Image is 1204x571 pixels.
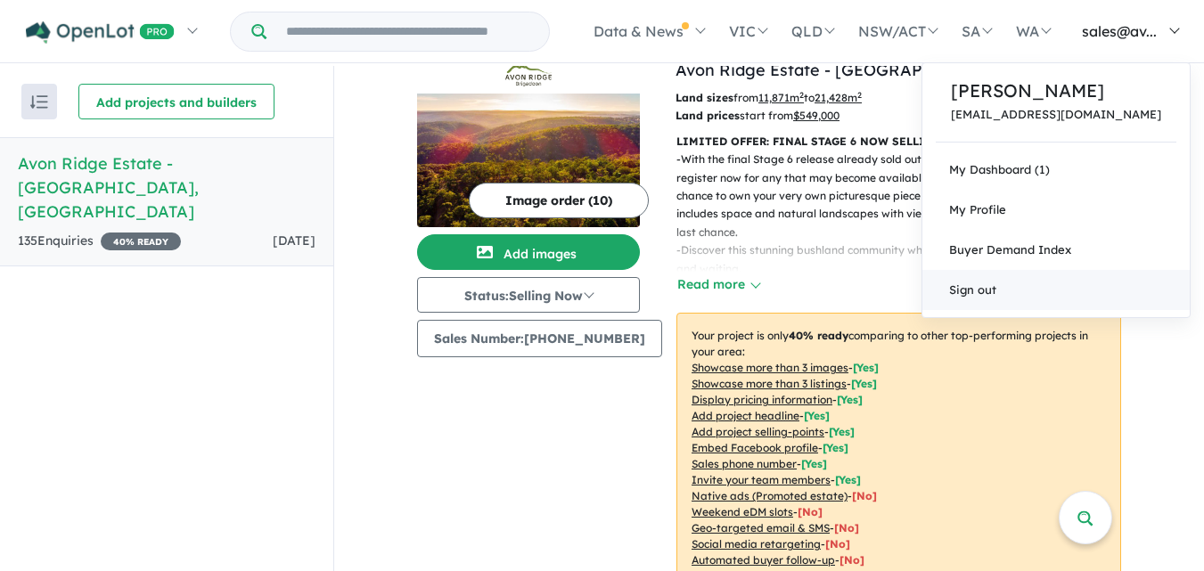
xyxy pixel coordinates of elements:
[922,230,1190,270] a: Buyer Demand Index
[692,377,847,390] u: Showcase more than 3 listings
[801,457,827,470] span: [ Yes ]
[804,409,830,422] span: [ Yes ]
[676,109,740,122] b: Land prices
[676,274,760,295] button: Read more
[676,151,1135,241] p: - With the final Stage 6 release already sold out prior to construction being complete, register ...
[951,108,1161,121] a: [EMAIL_ADDRESS][DOMAIN_NAME]
[692,409,799,422] u: Add project headline
[851,377,877,390] span: [ Yes ]
[825,537,850,551] span: [No]
[273,232,315,249] span: [DATE]
[417,320,662,357] button: Sales Number:[PHONE_NUMBER]
[18,151,315,224] h5: Avon Ridge Estate - [GEOGRAPHIC_DATA] , [GEOGRAPHIC_DATA]
[424,65,633,86] img: Avon Ridge Estate - Brigadoon Logo
[417,94,640,227] img: Avon Ridge Estate - Brigadoon
[804,91,862,104] span: to
[1082,22,1157,40] span: sales@av...
[26,21,175,44] img: Openlot PRO Logo White
[692,457,797,470] u: Sales phone number
[692,441,818,454] u: Embed Facebook profile
[270,12,545,51] input: Try estate name, suburb, builder or developer
[676,89,954,107] p: from
[834,521,859,534] span: [No]
[692,425,824,438] u: Add project selling-points
[692,521,830,534] u: Geo-targeted email & SMS
[692,473,831,486] u: Invite your team members
[692,505,793,518] u: Weekend eDM slots
[676,107,954,125] p: start from
[676,60,1012,80] a: Avon Ridge Estate - [GEOGRAPHIC_DATA]
[692,553,835,567] u: Automated buyer follow-up
[815,91,862,104] u: 21,428 m
[852,489,877,502] span: [No]
[30,95,48,109] img: sort.svg
[758,91,804,104] u: 11,871 m
[676,133,1121,151] p: LIMITED OFFER: FINAL STAGE 6 NOW SELLING - 1 LOT REMIANING
[18,231,181,252] div: 135 Enquir ies
[840,553,864,567] span: [No]
[799,90,804,100] sup: 2
[798,505,823,518] span: [No]
[922,150,1190,190] a: My Dashboard (1)
[692,361,848,374] u: Showcase more than 3 images
[78,84,274,119] button: Add projects and builders
[835,473,861,486] span: [ Yes ]
[417,58,640,227] a: Avon Ridge Estate - Brigadoon LogoAvon Ridge Estate - Brigadoon
[692,537,821,551] u: Social media retargeting
[101,232,181,250] span: 40 % READY
[922,190,1190,230] a: My Profile
[823,441,848,454] span: [ Yes ]
[951,77,1161,104] a: [PERSON_NAME]
[793,109,840,122] u: $ 549,000
[949,202,1006,216] span: My Profile
[922,270,1190,310] a: Sign out
[853,361,879,374] span: [ Yes ]
[829,425,855,438] span: [ Yes ]
[857,90,862,100] sup: 2
[676,241,1135,278] p: - Discover this stunning bushland community where your new acreage lifestyle is ready and waiting.
[676,91,733,104] b: Land sizes
[469,183,649,218] button: Image order (10)
[417,277,640,313] button: Status:Selling Now
[692,489,848,502] u: Native ads (Promoted estate)
[417,234,640,270] button: Add images
[837,393,863,406] span: [ Yes ]
[692,393,832,406] u: Display pricing information
[789,329,848,342] b: 40 % ready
